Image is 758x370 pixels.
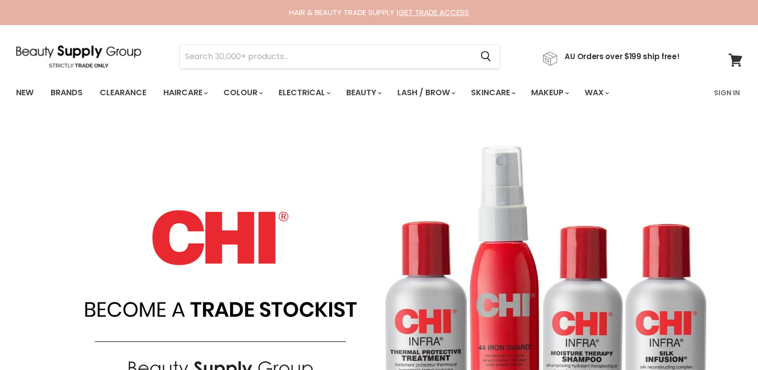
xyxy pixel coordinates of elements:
a: Makeup [524,82,575,103]
a: Lash / Brow [390,82,461,103]
a: Skincare [463,82,522,103]
a: Electrical [271,82,337,103]
form: Product [179,45,500,69]
ul: Main menu [9,78,663,107]
a: Brands [43,82,90,103]
a: New [9,82,41,103]
nav: Main [4,78,755,107]
div: HAIR & BEAUTY TRADE SUPPLY | [4,8,755,18]
input: Search [180,45,473,68]
a: Wax [577,82,615,103]
a: Sign In [708,82,746,103]
a: Colour [216,82,269,103]
button: Search [473,45,499,68]
a: Haircare [156,82,214,103]
a: Clearance [92,82,154,103]
a: Beauty [339,82,388,103]
a: GET TRADE ACCESS [399,7,469,18]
